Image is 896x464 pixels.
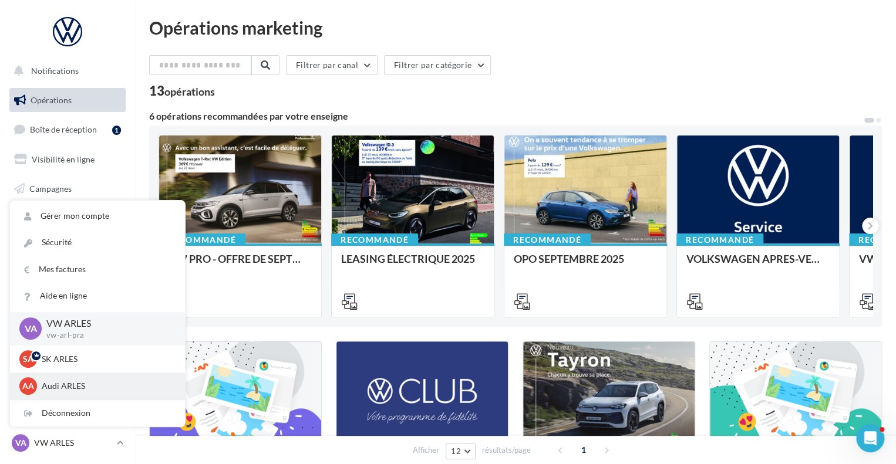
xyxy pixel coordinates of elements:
div: Recommandé [159,233,245,246]
span: Afficher [413,445,439,456]
a: Médiathèque [7,235,128,259]
a: Calendrier [7,264,128,289]
span: VA [25,322,37,336]
span: Notifications [31,66,79,76]
a: Campagnes [7,177,128,201]
span: AA [22,380,34,392]
span: 12 [451,446,461,456]
button: 12 [446,443,476,459]
p: SK ARLES [42,353,171,365]
a: Sécurité [10,229,185,256]
div: OPO SEPTEMBRE 2025 [514,253,657,276]
div: 6 opérations recommandées par votre enseigne [149,111,863,121]
span: Visibilité en ligne [32,154,95,164]
span: Boîte de réception [30,124,97,134]
div: Opérations marketing [149,19,882,36]
a: Mes factures [10,256,185,283]
div: Recommandé [504,233,591,246]
a: Visibilité en ligne [7,147,128,172]
div: 13 [149,84,215,97]
button: Filtrer par catégorie [384,55,491,75]
p: Audi ARLES [42,380,171,392]
div: opérations [164,86,215,97]
div: VOLKSWAGEN APRES-VENTE [686,253,830,276]
button: Filtrer par canal [286,55,378,75]
span: Campagnes [29,183,72,193]
div: 1 [112,126,121,135]
a: Aide en ligne [10,283,185,309]
div: LEASING ÉLECTRIQUE 2025 [341,253,484,276]
span: 1 [574,441,593,459]
a: Contacts [7,205,128,230]
p: VW ARLES [46,317,166,330]
span: résultats/page [482,445,531,456]
a: VA VW ARLES [9,432,126,454]
button: Notifications [7,59,123,83]
span: VA [15,437,26,449]
a: Gérer mon compte [10,203,185,229]
a: Boîte de réception1 [7,117,128,142]
p: vw-arl-pra [46,330,166,341]
p: VW ARLES [34,437,112,449]
div: Recommandé [331,233,418,246]
a: ASSETS PERSONNALISABLES [7,293,128,327]
iframe: Intercom live chat [856,424,884,452]
span: SA [23,353,33,365]
div: Déconnexion [10,400,185,426]
div: VW PRO - OFFRE DE SEPTEMBRE 25 [169,253,312,276]
div: Recommandé [676,233,763,246]
a: Opérations [7,88,128,113]
span: Opérations [31,95,72,105]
